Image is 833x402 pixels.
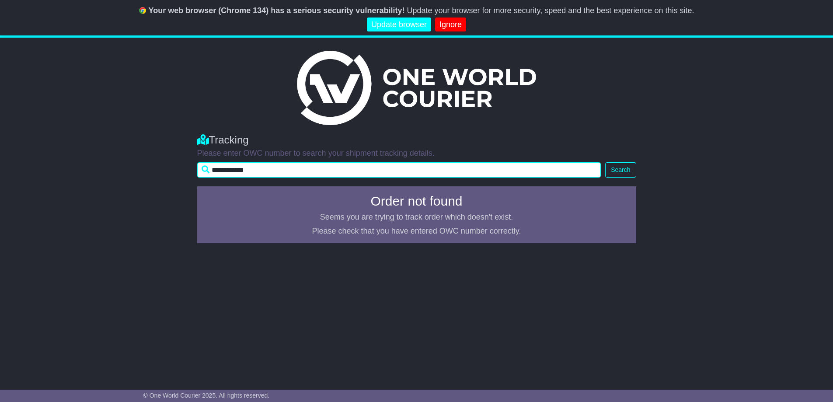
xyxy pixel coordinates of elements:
[202,213,631,222] p: Seems you are trying to track order which doesn't exist.
[197,134,636,147] div: Tracking
[367,17,431,32] a: Update browser
[143,392,270,399] span: © One World Courier 2025. All rights reserved.
[197,149,636,158] p: Please enter OWC number to search your shipment tracking details.
[407,6,694,15] span: Update your browser for more security, speed and the best experience on this site.
[149,6,405,15] b: Your web browser (Chrome 134) has a serious security vulnerability!
[202,194,631,208] h4: Order not found
[435,17,466,32] a: Ignore
[297,51,536,125] img: Light
[202,227,631,236] p: Please check that you have entered OWC number correctly.
[605,162,636,178] button: Search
